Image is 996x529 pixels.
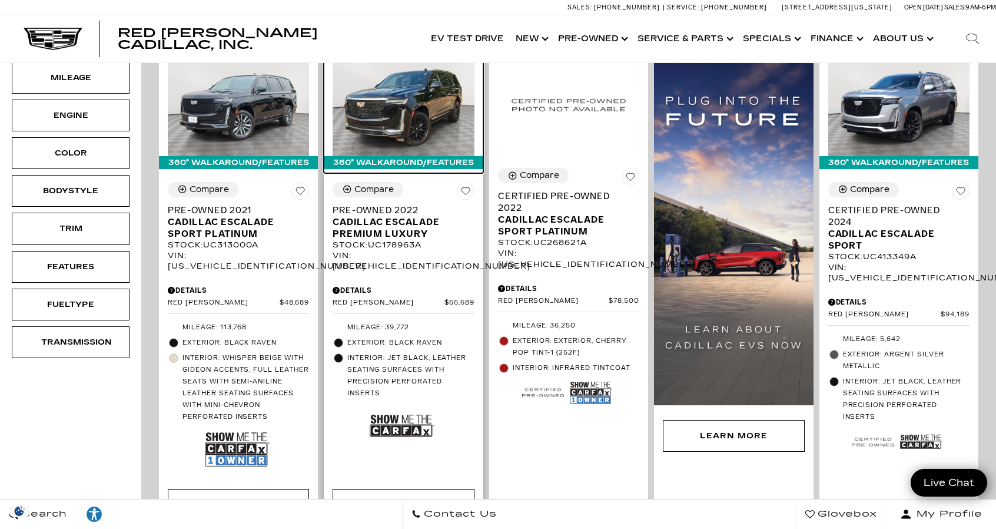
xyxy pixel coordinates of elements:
div: ColorColor [12,137,130,169]
span: Interior: Jet Black, Leather seating surfaces with precision perforated inserts [347,352,474,399]
a: Finance [805,15,867,62]
div: VIN: [US_VEHICLE_IDENTIFICATION_NUMBER] [828,262,970,283]
span: Certified Pre-Owned 2024 [828,204,961,228]
span: $66,689 [444,299,474,308]
span: Contact Us [421,506,497,523]
div: 360° WalkAround/Features [819,156,978,169]
span: Cadillac Escalade Premium Luxury [333,216,465,240]
span: Open [DATE] [904,4,943,11]
div: Mileage [41,71,100,84]
a: Red [PERSON_NAME] Cadillac, Inc. [118,27,413,51]
span: Service: [667,4,699,11]
span: [PHONE_NUMBER] [701,4,767,11]
a: Pre-Owned 2021Cadillac Escalade Sport Platinum [168,204,309,240]
div: VIN: [US_VEHICLE_IDENTIFICATION_NUMBER] [168,250,309,272]
div: Learn More [663,420,804,452]
span: Sales: [567,4,592,11]
div: Stock : UC178963A [333,240,474,250]
img: Show Me the CARFAX Badge [370,404,434,447]
a: Red [PERSON_NAME] $48,689 [168,299,309,308]
span: Red [PERSON_NAME] [498,297,609,306]
div: Learn More [700,429,768,442]
div: Stock : UC313000A [168,240,309,250]
div: Start Buying Process [342,498,464,524]
span: $78,500 [609,297,639,306]
div: Pricing Details - Certified Pre-Owned 2024 Cadillac Escalade Sport [828,297,970,308]
li: Mileage: 113,768 [168,320,309,335]
span: Exterior: Black Raven [182,337,309,349]
a: Service & Parts [632,15,737,62]
a: Specials [737,15,805,62]
button: Compare Vehicle [498,168,569,183]
section: Click to Open Cookie Consent Modal [6,505,33,517]
span: Red [PERSON_NAME] [828,310,941,319]
a: Red [PERSON_NAME] $78,500 [498,297,639,306]
span: Cadillac Escalade Sport [828,228,961,252]
a: [STREET_ADDRESS][US_STATE] [782,4,892,11]
span: Exterior: Argent Silver Metallic [843,349,970,372]
span: Cadillac Escalade Sport Platinum [168,216,300,240]
span: My Profile [912,506,982,523]
button: Save Vehicle [952,182,970,204]
a: Explore your accessibility options [77,500,112,529]
div: Pricing Details - Pre-Owned 2021 Cadillac Escalade Sport Platinum [168,285,309,296]
img: 2022 Cadillac Escalade Premium Luxury [333,50,474,156]
div: TransmissionTransmission [12,326,130,358]
div: VIN: [US_VEHICLE_IDENTIFICATION_NUMBER] [498,248,639,269]
span: Cadillac Escalade Sport Platinum [498,214,630,237]
span: Red [PERSON_NAME] [333,299,444,308]
div: Transmission [41,336,100,349]
div: Stock : UC413349A [828,252,970,262]
a: New [510,15,552,62]
button: Save Vehicle [457,182,474,204]
img: Opt-Out Icon [6,505,33,517]
span: $48,689 [280,299,310,308]
a: About Us [867,15,937,62]
button: Save Vehicle [622,168,639,190]
img: Cadillac Dark Logo with Cadillac White Text [24,28,82,50]
img: Cadillac Certified Used Vehicle [522,382,565,403]
button: Open user profile menu [887,500,996,529]
span: Exterior: Black Raven [347,337,474,349]
span: Pre-Owned 2022 [333,204,465,216]
span: Interior: Infrared Tintcoat [513,362,639,374]
img: Show Me the CARFAX 1-Owner Badge [205,428,270,471]
a: Glovebox [796,500,887,529]
div: Compare [354,184,394,195]
div: Explore your accessibility options [77,505,112,523]
div: 360° WalkAround/Features [324,156,483,169]
button: Save Vehicle [291,182,309,204]
a: Certified Pre-Owned 2022Cadillac Escalade Sport Platinum [498,190,639,237]
span: Glovebox [815,506,877,523]
div: FeaturesFeatures [12,251,130,283]
div: Stock : UC268621A [498,237,639,248]
a: Sales: [PHONE_NUMBER] [567,4,663,11]
span: Live Chat [918,476,980,490]
a: Red [PERSON_NAME] $66,689 [333,299,474,308]
div: Color [41,147,100,160]
div: VIN: [US_VEHICLE_IDENTIFICATION_NUMBER] [333,250,474,272]
span: Certified Pre-Owned 2022 [498,190,630,214]
button: Compare Vehicle [168,182,238,197]
li: Mileage: 36,250 [498,318,639,333]
span: Interior: Whisper Beige with Gideon accents, Full leather seats with semi-aniline leather seating... [182,352,309,423]
a: Service: [PHONE_NUMBER] [663,4,770,11]
li: Mileage: 5,642 [828,332,970,347]
span: Red [PERSON_NAME] [168,299,280,308]
a: EV Test Drive [425,15,510,62]
span: Red [PERSON_NAME] Cadillac, Inc. [118,26,318,52]
span: $94,189 [941,310,970,319]
img: Show Me the CARFAX 1-Owner Badge [570,379,612,407]
div: Compare [520,170,559,181]
span: [PHONE_NUMBER] [594,4,660,11]
button: Compare Vehicle [828,182,899,197]
img: 2021 Cadillac Escalade Sport Platinum [168,50,309,156]
a: Contact Us [402,500,506,529]
div: Compare [190,184,229,195]
div: FueltypeFueltype [12,289,130,320]
a: Certified Pre-Owned 2024Cadillac Escalade Sport [828,204,970,252]
a: Pre-Owned [552,15,632,62]
div: Compare [850,184,889,195]
span: Search [18,506,67,523]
